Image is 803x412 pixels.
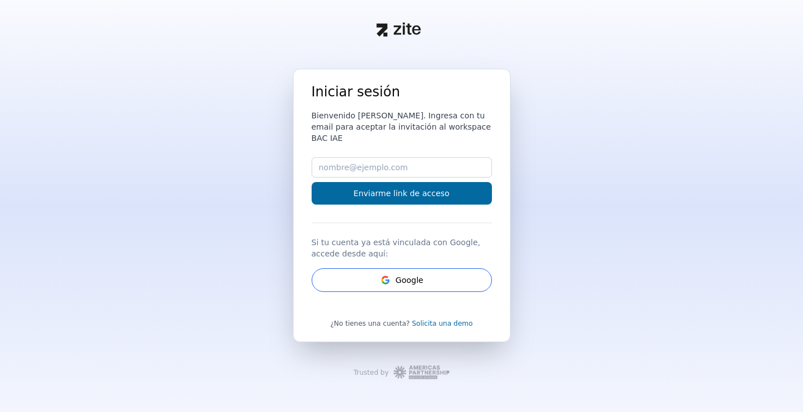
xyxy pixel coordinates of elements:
[312,83,492,101] h1: Iniciar sesión
[312,232,492,259] div: Si tu cuenta ya está vinculada con Google, accede desde aquí:
[353,368,389,377] div: Trusted by
[312,319,492,328] div: ¿No tienes una cuenta?
[312,157,492,178] input: nombre@ejemplo.com
[380,274,391,286] svg: Google
[412,320,473,327] a: Solicita una demo
[312,110,492,144] h3: Bienvenido [PERSON_NAME]. Ingresa con tu email para aceptar la invitación al workspace BAC IAE
[312,268,492,292] button: GoogleGoogle
[393,365,450,380] img: Workspace Logo
[312,182,492,205] button: Enviarme link de acceso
